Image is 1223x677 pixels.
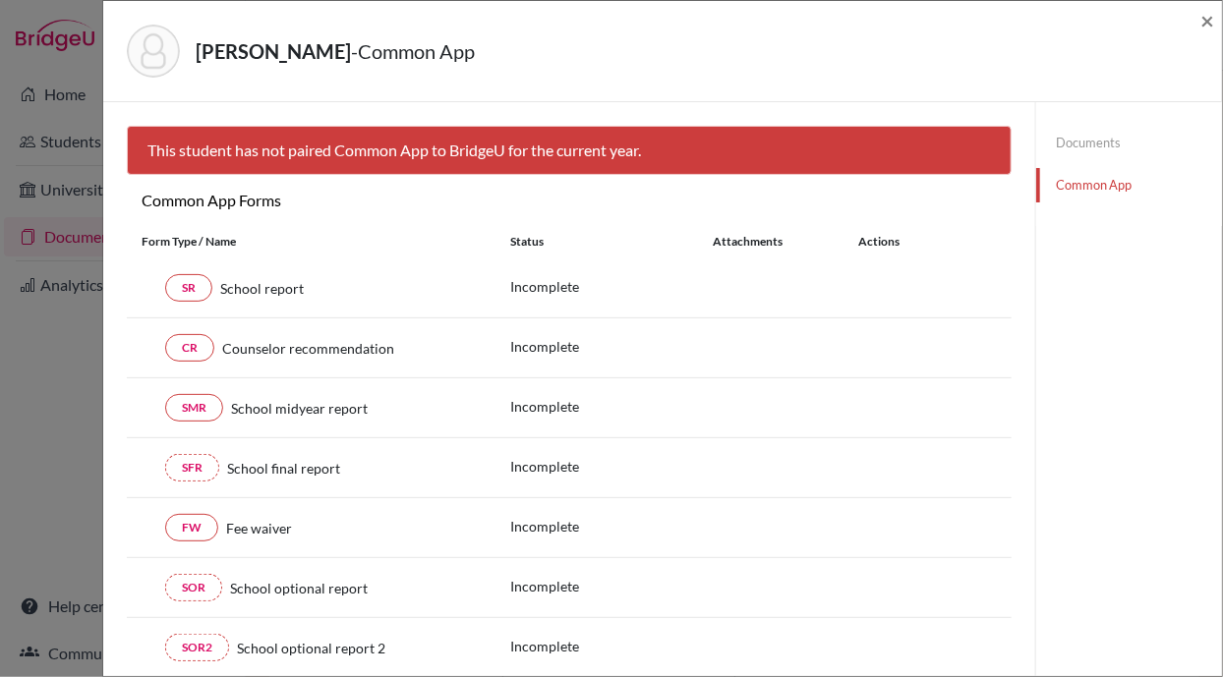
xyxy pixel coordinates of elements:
a: SMR [165,394,223,422]
span: × [1200,6,1214,34]
span: Counselor recommendation [222,338,394,359]
p: Incomplete [510,276,713,297]
h6: Common App Forms [127,191,569,209]
p: Incomplete [510,516,713,536]
div: Attachments [713,233,835,251]
a: Common App [1036,168,1222,202]
a: FW [165,514,218,541]
p: Incomplete [510,456,713,477]
span: School optional report 2 [237,638,385,658]
span: School optional report [230,578,368,598]
a: SR [165,274,212,302]
span: Fee waiver [226,518,292,538]
a: SOR [165,574,222,601]
p: Incomplete [510,576,713,596]
a: SFR [165,454,219,481]
p: Incomplete [510,336,713,357]
p: Incomplete [510,396,713,417]
div: Form Type / Name [127,233,495,251]
a: CR [165,334,214,362]
div: Status [510,233,713,251]
button: Close [1200,9,1214,32]
div: This student has not paired Common App to BridgeU for the current year. [127,126,1012,175]
div: Actions [835,233,957,251]
p: Incomplete [510,636,713,656]
strong: [PERSON_NAME] [196,39,351,63]
span: - Common App [351,39,475,63]
span: School final report [227,458,340,479]
a: SOR2 [165,634,229,661]
span: School report [220,278,304,299]
a: Documents [1036,126,1222,160]
span: School midyear report [231,398,368,419]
